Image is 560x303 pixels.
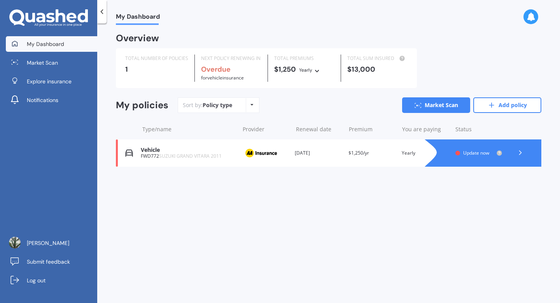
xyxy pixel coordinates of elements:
[141,147,235,153] div: Vehicle
[455,125,502,133] div: Status
[402,149,449,157] div: Yearly
[159,153,222,159] span: SUZUKI GRAND VITARA 2011
[27,277,45,284] span: Log out
[6,273,97,288] a: Log out
[27,96,58,104] span: Notifications
[27,78,72,85] span: Explore insurance
[6,74,97,89] a: Explore insurance
[6,36,97,52] a: My Dashboard
[116,34,159,42] div: Overview
[116,13,160,23] span: My Dashboard
[6,55,97,70] a: Market Scan
[27,59,58,67] span: Market Scan
[9,237,21,248] img: ACg8ocI_QceBOW1ROtp1BVQZTNjZrsSKtQ3tRC6Pyc2VAopxaKDsJF4=s96-c
[116,100,168,111] div: My policies
[296,125,343,133] div: Renewal date
[27,239,69,247] span: [PERSON_NAME]
[274,65,334,74] div: $1,250
[241,146,280,160] img: AA
[141,153,235,159] div: FWD772
[125,55,188,62] div: TOTAL NUMBER OF POLICIES
[6,235,97,251] a: [PERSON_NAME]
[6,254,97,270] a: Submit feedback
[203,101,232,109] div: Policy type
[402,97,470,113] a: Market Scan
[347,65,408,73] div: $13,000
[348,150,369,156] span: $1,250/yr
[347,55,408,62] div: TOTAL SUM INSURED
[27,258,70,266] span: Submit feedback
[125,65,188,73] div: 1
[201,74,244,81] span: for Vehicle insurance
[201,55,261,62] div: NEXT POLICY RENEWING IN
[295,149,342,157] div: [DATE]
[27,40,64,48] span: My Dashboard
[349,125,396,133] div: Premium
[299,66,312,74] div: Yearly
[402,125,449,133] div: You are paying
[274,55,334,62] div: TOTAL PREMIUMS
[243,125,290,133] div: Provider
[463,150,489,156] span: Update now
[142,125,236,133] div: Type/name
[183,101,232,109] div: Sort by:
[125,149,133,157] img: Vehicle
[201,65,231,74] b: Overdue
[473,97,541,113] a: Add policy
[6,92,97,108] a: Notifications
